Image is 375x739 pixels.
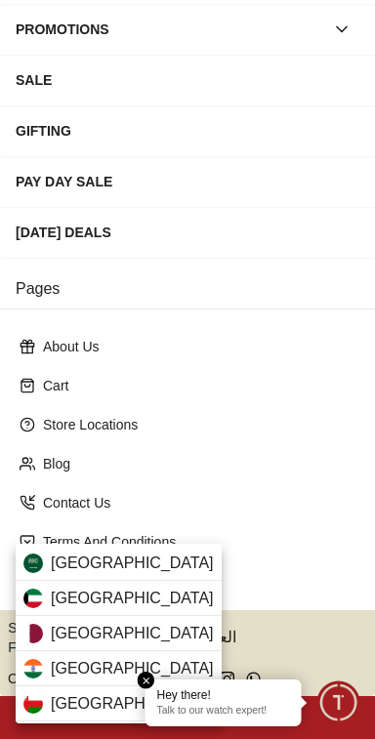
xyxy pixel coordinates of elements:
img: Kuwait [23,589,43,608]
p: Talk to our watch expert! [157,705,290,718]
em: Close tooltip [138,672,155,689]
span: [GEOGRAPHIC_DATA] [51,552,214,575]
span: [GEOGRAPHIC_DATA] [51,692,214,716]
img: Oman [23,694,43,714]
span: [GEOGRAPHIC_DATA] [51,657,214,680]
div: Hey there! [157,687,290,703]
span: [GEOGRAPHIC_DATA] [51,622,214,645]
img: Qatar [23,624,43,643]
span: [GEOGRAPHIC_DATA] [51,587,214,610]
img: India [23,659,43,678]
img: Saudi Arabia [23,554,43,573]
div: Chat Widget [317,681,360,724]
